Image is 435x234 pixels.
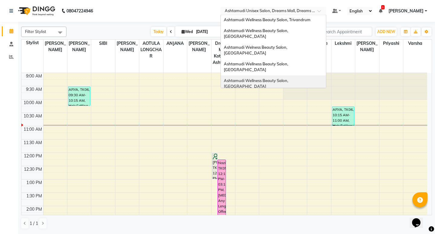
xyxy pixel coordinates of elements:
[224,17,311,22] span: Ashtamudi Wellness Beauty Salon, Trivandrum
[319,27,372,36] input: Search Appointment
[379,8,382,14] a: 1
[331,40,355,47] span: Lekshmi
[25,180,43,186] div: 1:00 PM
[212,153,217,179] div: [PERSON_NAME], TK04, 12:00 PM-01:00 PM, Spa Pedicure
[25,193,43,199] div: 1:30 PM
[30,220,38,227] span: 1 / 1
[22,100,43,106] div: 10:00 AM
[187,40,211,54] span: [PERSON_NAME]
[410,210,429,228] iframe: chat widget
[15,2,57,19] img: logo
[25,86,43,93] div: 9:30 AM
[139,40,163,60] span: AOTULA LONGCHAR
[403,40,427,47] span: Varsha
[180,29,194,34] span: Wed
[224,61,289,72] span: Ashtamudi Wellness Beauty Salon, [GEOGRAPHIC_DATA]
[376,28,397,36] button: ADD NEW
[22,140,43,146] div: 11:30 AM
[194,27,224,36] input: 2025-09-03
[224,45,288,56] span: Ashtamudi Welness Beauty Salon, [GEOGRAPHIC_DATA]
[22,113,43,119] div: 10:30 AM
[67,40,91,54] span: [PERSON_NAME]
[332,107,354,126] div: ARYA, TK06, 10:15 AM-11:00 AM, Hair Setting With Tongs (₹1000)
[21,40,43,46] div: Stylist
[224,78,289,89] span: Ashtamudi Wellness Beauty Salon, [GEOGRAPHIC_DATA]
[355,40,379,54] span: [PERSON_NAME]
[379,40,403,47] span: Priyashi
[211,40,235,73] span: Dreams Mall Kottiyam Ashtamudi
[66,2,93,19] b: 08047224946
[68,87,90,106] div: ARYA, TK06, 09:30 AM-10:15 AM, Hair Setting With Tongs (₹1000)
[23,153,43,159] div: 12:00 PM
[388,8,424,14] span: [PERSON_NAME]
[151,27,166,36] span: Today
[91,40,115,47] span: SIBI
[43,40,67,54] span: [PERSON_NAME]
[22,126,43,133] div: 11:00 AM
[381,5,385,9] span: 1
[115,40,139,54] span: [PERSON_NAME]
[25,29,46,34] span: Filter Stylist
[221,15,326,88] ng-dropdown-panel: Options list
[377,29,395,34] span: ADD NEW
[163,40,187,47] span: ANJANA
[224,28,289,39] span: Ashtamudi Wellness Beauty Salon, [GEOGRAPHIC_DATA]
[25,73,43,79] div: 9:00 AM
[25,206,43,213] div: 2:00 PM
[23,166,43,173] div: 12:30 PM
